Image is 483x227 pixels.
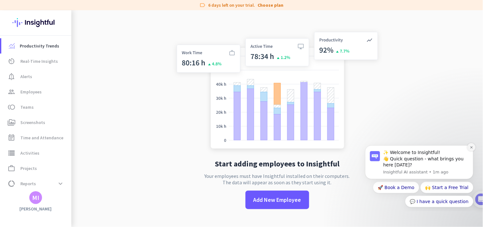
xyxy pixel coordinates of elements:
[18,42,64,54] button: Quick reply: 🚀 Book a Demo
[1,84,71,99] a: groupEmployees
[200,2,206,8] i: label
[28,10,113,29] div: Message content
[20,42,59,50] span: Productivity Trends
[12,10,59,35] img: Insightful logo
[28,17,113,29] div: 👋 Quick question - what brings you here [DATE]?
[112,4,120,12] button: Dismiss notification
[356,139,483,211] iframe: Intercom notifications message
[1,99,71,115] a: tollTeams
[1,115,71,130] a: perm_mediaScreenshots
[8,119,15,126] i: perm_media
[1,161,71,176] a: work_outlineProjects
[245,191,309,209] button: Add New Employee
[50,56,118,68] button: Quick reply: 💬 I have a quick question
[8,149,15,157] i: storage
[8,103,15,111] i: toll
[65,42,118,54] button: Quick reply: 🙌 Start a Free Trial
[14,12,25,22] img: Profile image for Insightful AI assistant
[55,178,66,189] button: expand_more
[8,180,15,187] i: data_usage
[20,88,42,96] span: Employees
[8,73,15,80] i: notification_important
[20,180,36,187] span: Reports
[253,196,301,204] span: Add New Employee
[10,42,118,68] div: Quick reply options
[20,103,34,111] span: Teams
[32,194,39,201] div: MI
[258,2,284,8] a: Choose plan
[8,165,15,172] i: work_outline
[1,145,71,161] a: storageActivities
[205,173,350,186] p: Your employees must have Insightful installed on their computers. The data will appear as soon as...
[20,73,32,80] span: Alerts
[9,43,15,49] img: menu-item
[10,6,118,40] div: message notification from Insightful AI assistant, 1m ago. ✨ Welcome to Insightful! 👋 Quick quest...
[28,10,113,17] div: ✨ Welcome to Insightful!
[28,30,113,36] p: Message from Insightful AI assistant, sent 1m ago
[1,176,71,191] a: data_usageReportsexpand_more
[172,28,383,155] img: no-search-results
[8,134,15,142] i: event_note
[20,134,63,142] span: Time and Attendance
[8,88,15,96] i: group
[1,54,71,69] a: av_timerReal-Time Insights
[8,57,15,65] i: av_timer
[20,57,58,65] span: Real-Time Insights
[1,130,71,145] a: event_noteTime and Attendance
[1,38,71,54] a: menu-itemProductivity Trends
[20,149,39,157] span: Activities
[20,119,45,126] span: Screenshots
[20,165,37,172] span: Projects
[215,160,339,168] h2: Start adding employees to Insightful
[1,69,71,84] a: notification_importantAlerts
